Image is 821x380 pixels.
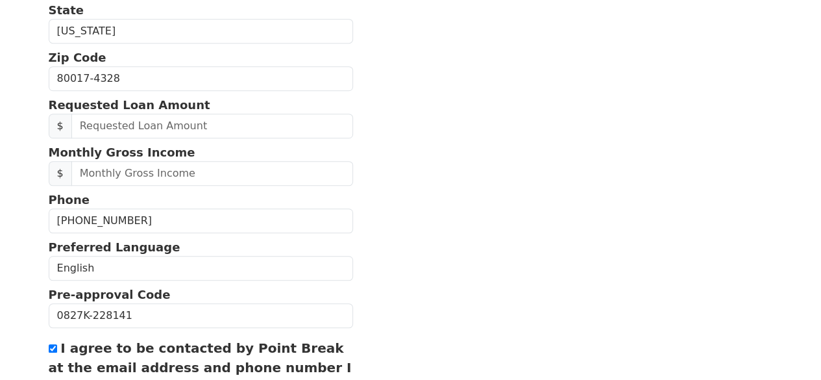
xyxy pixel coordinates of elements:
[49,193,90,207] strong: Phone
[71,161,353,186] input: Monthly Gross Income
[49,98,210,112] strong: Requested Loan Amount
[49,288,171,301] strong: Pre-approval Code
[49,51,106,64] strong: Zip Code
[49,66,354,91] input: Zip Code
[49,209,354,233] input: Phone
[49,3,84,17] strong: State
[49,161,72,186] span: $
[71,114,353,138] input: Requested Loan Amount
[49,144,354,161] p: Monthly Gross Income
[49,240,180,254] strong: Preferred Language
[49,303,354,328] input: Pre-approval Code
[49,114,72,138] span: $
